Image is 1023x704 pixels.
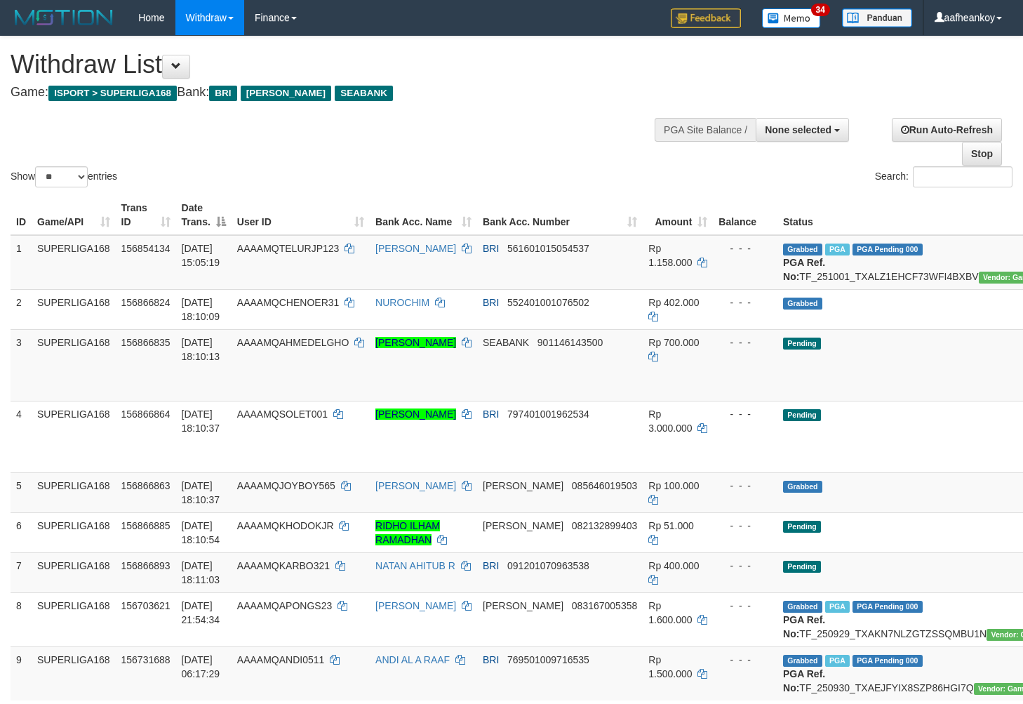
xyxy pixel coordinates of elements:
[483,409,499,420] span: BRI
[718,407,772,421] div: - - -
[11,166,117,187] label: Show entries
[182,480,220,505] span: [DATE] 18:10:37
[783,601,822,613] span: Grabbed
[182,560,220,585] span: [DATE] 18:11:03
[783,298,822,310] span: Grabbed
[11,289,32,329] td: 2
[913,166,1012,187] input: Search:
[11,235,32,290] td: 1
[11,552,32,592] td: 7
[811,4,830,16] span: 34
[648,297,699,308] span: Rp 402.000
[648,600,692,625] span: Rp 1.600.000
[483,654,499,665] span: BRI
[718,559,772,573] div: - - -
[718,479,772,493] div: - - -
[182,337,220,362] span: [DATE] 18:10:13
[32,289,116,329] td: SUPERLIGA168
[32,235,116,290] td: SUPERLIGA168
[756,118,849,142] button: None selected
[232,195,370,235] th: User ID: activate to sort column ascending
[671,8,741,28] img: Feedback.jpg
[483,480,563,491] span: [PERSON_NAME]
[507,560,589,571] span: Copy 091201070963538 to clipboard
[825,601,850,613] span: Marked by aafchhiseyha
[842,8,912,27] img: panduan.png
[507,654,589,665] span: Copy 769501009716535 to clipboard
[121,297,170,308] span: 156866824
[783,561,821,573] span: Pending
[32,512,116,552] td: SUPERLIGA168
[11,472,32,512] td: 5
[783,655,822,667] span: Grabbed
[237,654,325,665] span: AAAAMQANDI0511
[507,409,589,420] span: Copy 797401001962534 to clipboard
[718,295,772,310] div: - - -
[35,166,88,187] select: Showentries
[718,336,772,350] div: - - -
[11,195,32,235] th: ID
[572,520,637,531] span: Copy 082132899403 to clipboard
[643,195,713,235] th: Amount: activate to sort column ascending
[375,480,456,491] a: [PERSON_NAME]
[11,51,668,79] h1: Withdraw List
[375,520,440,545] a: RIDHO ILHAM RAMADHAN
[783,244,822,255] span: Grabbed
[32,552,116,592] td: SUPERLIGA168
[237,409,328,420] span: AAAAMQSOLET001
[182,297,220,322] span: [DATE] 18:10:09
[783,521,821,533] span: Pending
[32,472,116,512] td: SUPERLIGA168
[182,600,220,625] span: [DATE] 21:54:34
[121,560,170,571] span: 156866893
[483,297,499,308] span: BRI
[11,7,117,28] img: MOTION_logo.png
[375,600,456,611] a: [PERSON_NAME]
[783,257,825,282] b: PGA Ref. No:
[11,646,32,700] td: 9
[237,297,339,308] span: AAAAMQCHENOER31
[121,337,170,348] span: 156866835
[718,653,772,667] div: - - -
[121,520,170,531] span: 156866885
[852,601,923,613] span: PGA Pending
[648,520,694,531] span: Rp 51.000
[648,560,699,571] span: Rp 400.000
[11,86,668,100] h4: Game: Bank:
[32,329,116,401] td: SUPERLIGA168
[375,560,455,571] a: NATAN AHITUB R
[237,337,349,348] span: AAAAMQAHMEDELGHO
[121,600,170,611] span: 156703621
[718,599,772,613] div: - - -
[32,646,116,700] td: SUPERLIGA168
[116,195,176,235] th: Trans ID: activate to sort column ascending
[718,241,772,255] div: - - -
[783,668,825,693] b: PGA Ref. No:
[182,654,220,679] span: [DATE] 06:17:29
[121,243,170,254] span: 156854134
[648,337,699,348] span: Rp 700.000
[655,118,756,142] div: PGA Site Balance /
[237,243,340,254] span: AAAAMQTELURJP123
[648,409,692,434] span: Rp 3.000.000
[572,600,637,611] span: Copy 083167005358 to clipboard
[209,86,236,101] span: BRI
[648,480,699,491] span: Rp 100.000
[11,401,32,472] td: 4
[483,560,499,571] span: BRI
[483,600,563,611] span: [PERSON_NAME]
[537,337,603,348] span: Copy 901146143500 to clipboard
[852,655,923,667] span: PGA Pending
[572,480,637,491] span: Copy 085646019503 to clipboard
[11,512,32,552] td: 6
[825,244,850,255] span: Marked by aafsengchandara
[375,654,450,665] a: ANDI AL A RAAF
[713,195,777,235] th: Balance
[648,654,692,679] span: Rp 1.500.000
[783,338,821,350] span: Pending
[182,520,220,545] span: [DATE] 18:10:54
[483,243,499,254] span: BRI
[483,520,563,531] span: [PERSON_NAME]
[237,480,335,491] span: AAAAMQJOYBOY565
[765,124,831,135] span: None selected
